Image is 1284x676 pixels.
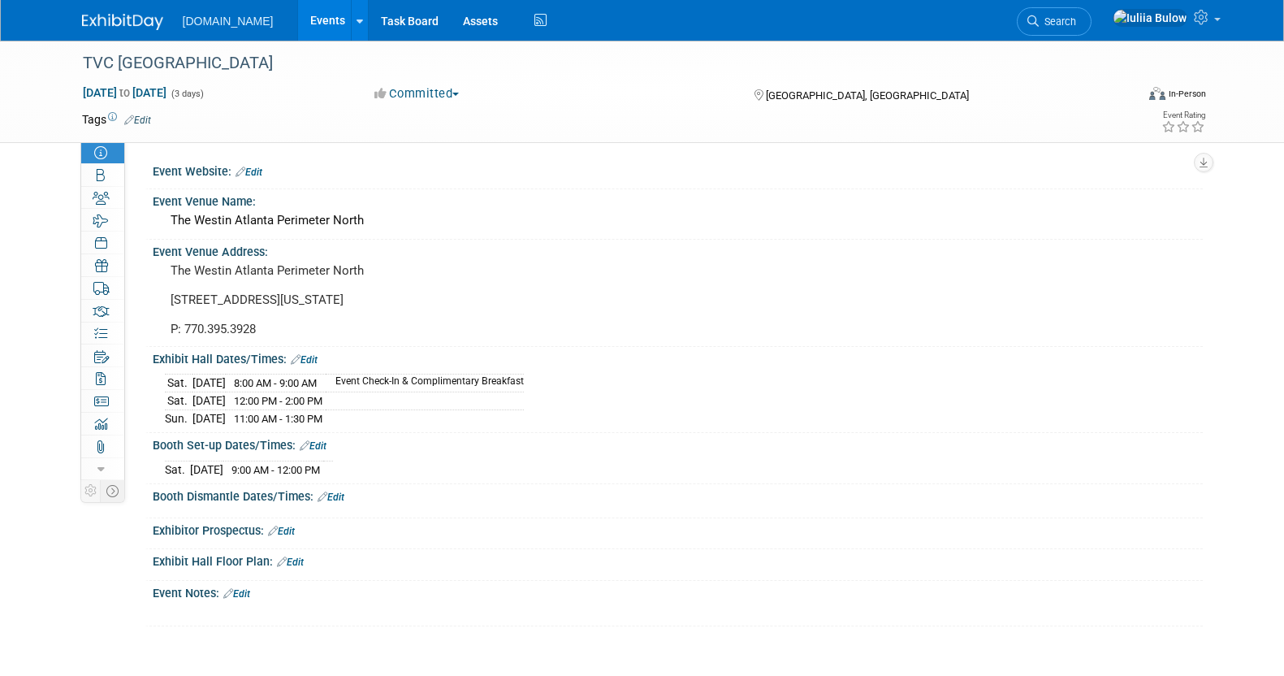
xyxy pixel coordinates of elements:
div: Event Format [1040,84,1207,109]
td: Sat. [165,392,192,410]
a: Edit [318,492,344,503]
td: [DATE] [190,461,223,478]
a: Edit [124,115,151,126]
td: Personalize Event Tab Strip [81,480,101,501]
td: Event Check-In & Complimentary Breakfast [326,375,524,392]
div: In-Person [1168,88,1206,100]
span: 12:00 PM - 2:00 PM [234,395,322,407]
span: (3 days) [170,89,204,99]
div: Booth Set-up Dates/Times: [153,433,1203,454]
img: Iuliia Bulow [1113,9,1187,27]
div: The Westin Atlanta Perimeter North [165,208,1191,233]
div: Exhibit Hall Dates/Times: [153,347,1203,368]
div: Event Notes: [153,581,1203,602]
span: 11:00 AM - 1:30 PM [234,413,322,425]
td: Tags [82,111,151,128]
td: [DATE] [192,409,226,427]
span: 8:00 AM - 9:00 AM [234,377,317,389]
div: Event Rating [1161,111,1205,119]
span: to [117,86,132,99]
a: Edit [268,526,295,537]
div: Booth Dismantle Dates/Times: [153,484,1203,505]
a: Edit [277,557,304,568]
pre: The Westin Atlanta Perimeter North [STREET_ADDRESS][US_STATE] P: 770.395.3928 [171,263,573,336]
a: Edit [223,588,250,600]
div: TVC [GEOGRAPHIC_DATA] [77,49,1111,78]
div: Event Venue Name: [153,189,1203,210]
td: Toggle Event Tabs [100,480,124,501]
img: ExhibitDay [82,14,163,30]
span: Search [1039,15,1076,28]
span: [GEOGRAPHIC_DATA], [GEOGRAPHIC_DATA] [766,89,969,102]
span: [DOMAIN_NAME] [183,15,274,28]
td: [DATE] [192,375,226,392]
a: Edit [300,440,326,452]
td: Sun. [165,409,192,427]
td: [DATE] [192,392,226,410]
a: Edit [236,167,262,178]
td: Sat. [165,461,190,478]
a: Search [1017,7,1092,36]
div: Exhibitor Prospectus: [153,518,1203,539]
span: [DATE] [DATE] [82,85,167,100]
div: Event Venue Address: [153,240,1203,260]
button: Committed [369,85,465,102]
span: 9:00 AM - 12:00 PM [231,464,320,476]
a: Edit [291,354,318,366]
td: Sat. [165,375,192,392]
img: Format-Inperson.png [1149,87,1165,100]
div: Event Website: [153,159,1203,180]
div: Exhibit Hall Floor Plan: [153,549,1203,570]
